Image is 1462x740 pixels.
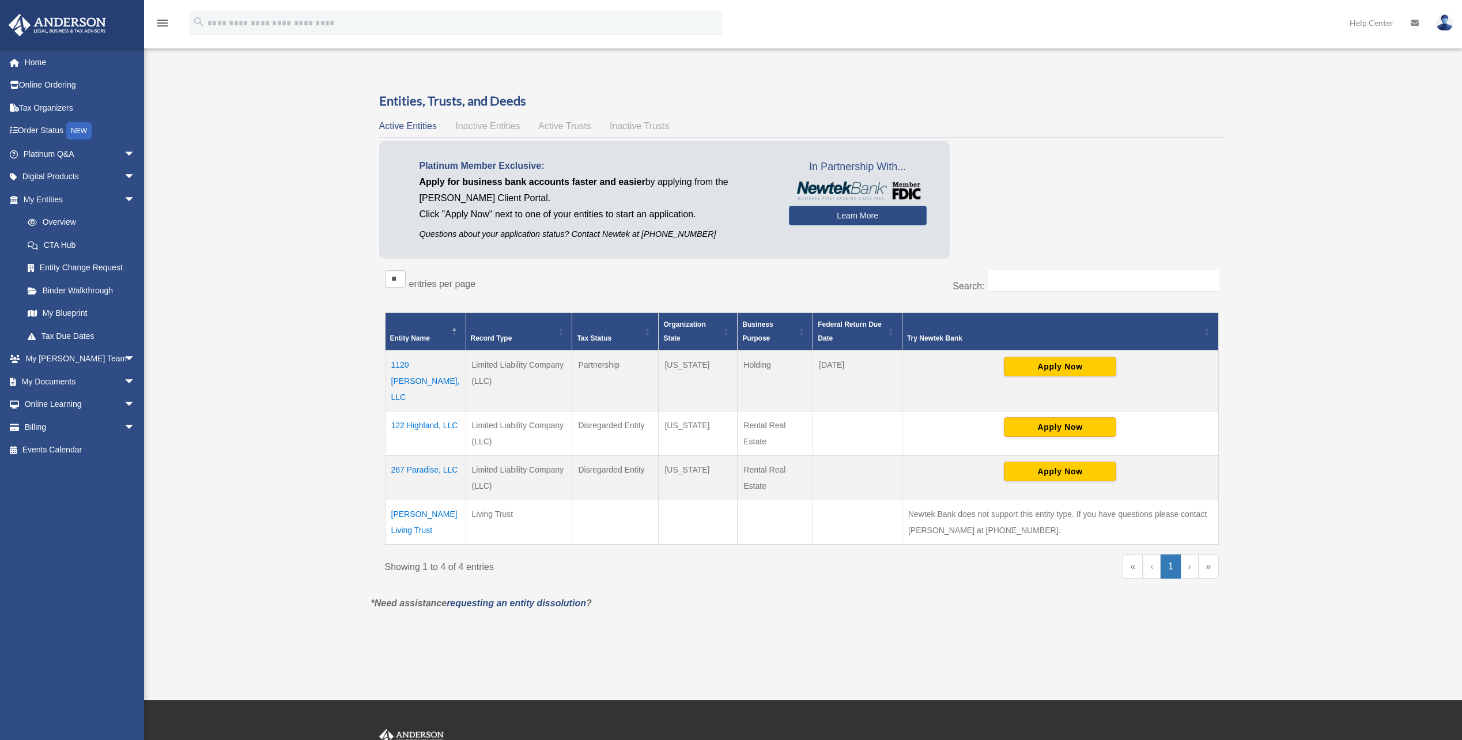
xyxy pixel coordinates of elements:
[1123,554,1143,579] a: First
[577,334,611,342] span: Tax Status
[1143,554,1161,579] a: Previous
[466,411,572,456] td: Limited Liability Company (LLC)
[124,142,147,166] span: arrow_drop_down
[420,227,772,241] p: Questions about your application status? Contact Newtek at [PHONE_NUMBER]
[124,165,147,189] span: arrow_drop_down
[420,158,772,174] p: Platinum Member Exclusive:
[385,456,466,500] td: 267 Paradise, LLC
[1199,554,1219,579] a: Last
[572,313,659,351] th: Tax Status: Activate to sort
[610,121,669,131] span: Inactive Trusts
[8,439,153,462] a: Events Calendar
[789,206,927,225] a: Learn More
[738,350,813,411] td: Holding
[420,177,645,187] span: Apply for business bank accounts faster and easier
[156,16,169,30] i: menu
[385,554,794,575] div: Showing 1 to 4 of 4 entries
[8,119,153,143] a: Order StatusNEW
[466,350,572,411] td: Limited Liability Company (LLC)
[385,411,466,456] td: 122 Highland, LLC
[420,206,772,222] p: Click "Apply Now" next to one of your entities to start an application.
[8,51,153,74] a: Home
[572,456,659,500] td: Disregarded Entity
[659,411,738,456] td: [US_STATE]
[466,313,572,351] th: Record Type: Activate to sort
[8,165,153,188] a: Digital Productsarrow_drop_down
[385,313,466,351] th: Entity Name: Activate to invert sorting
[795,182,921,200] img: NewtekBankLogoSM.png
[66,122,92,139] div: NEW
[659,456,738,500] td: [US_STATE]
[124,348,147,371] span: arrow_drop_down
[124,393,147,417] span: arrow_drop_down
[813,350,902,411] td: [DATE]
[466,456,572,500] td: Limited Liability Company (LLC)
[156,20,169,30] a: menu
[5,14,109,36] img: Anderson Advisors Platinum Portal
[818,320,882,342] span: Federal Return Due Date
[538,121,591,131] span: Active Trusts
[8,188,147,211] a: My Entitiesarrow_drop_down
[16,324,147,348] a: Tax Due Dates
[124,416,147,439] span: arrow_drop_down
[16,302,147,325] a: My Blueprint
[1181,554,1199,579] a: Next
[379,92,1225,110] h3: Entities, Trusts, and Deeds
[16,211,141,234] a: Overview
[659,313,738,351] th: Organization State: Activate to sort
[1004,357,1116,376] button: Apply Now
[8,393,153,416] a: Online Learningarrow_drop_down
[8,416,153,439] a: Billingarrow_drop_down
[953,281,984,291] label: Search:
[471,334,512,342] span: Record Type
[16,256,147,280] a: Entity Change Request
[16,279,147,302] a: Binder Walkthrough
[8,74,153,97] a: Online Ordering
[385,500,466,545] td: [PERSON_NAME] Living Trust
[455,121,520,131] span: Inactive Entities
[1161,554,1181,579] a: 1
[16,233,147,256] a: CTA Hub
[738,456,813,500] td: Rental Real Estate
[420,174,772,206] p: by applying from the [PERSON_NAME] Client Portal.
[409,279,476,289] label: entries per page
[8,370,153,393] a: My Documentsarrow_drop_down
[659,350,738,411] td: [US_STATE]
[466,500,572,545] td: Living Trust
[572,350,659,411] td: Partnership
[742,320,773,342] span: Business Purpose
[192,16,205,28] i: search
[902,500,1218,545] td: Newtek Bank does not support this entity type. If you have questions please contact [PERSON_NAME]...
[385,350,466,411] td: 1120 [PERSON_NAME], LLC
[907,331,1201,345] div: Try Newtek Bank
[902,313,1218,351] th: Try Newtek Bank : Activate to sort
[124,370,147,394] span: arrow_drop_down
[124,188,147,212] span: arrow_drop_down
[1004,417,1116,437] button: Apply Now
[371,598,592,608] em: *Need assistance ?
[8,142,153,165] a: Platinum Q&Aarrow_drop_down
[1004,462,1116,481] button: Apply Now
[738,313,813,351] th: Business Purpose: Activate to sort
[390,334,430,342] span: Entity Name
[738,411,813,456] td: Rental Real Estate
[447,598,586,608] a: requesting an entity dissolution
[1436,14,1453,31] img: User Pic
[379,121,437,131] span: Active Entities
[663,320,705,342] span: Organization State
[572,411,659,456] td: Disregarded Entity
[8,348,153,371] a: My [PERSON_NAME] Teamarrow_drop_down
[789,158,927,176] span: In Partnership With...
[813,313,902,351] th: Federal Return Due Date: Activate to sort
[8,96,153,119] a: Tax Organizers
